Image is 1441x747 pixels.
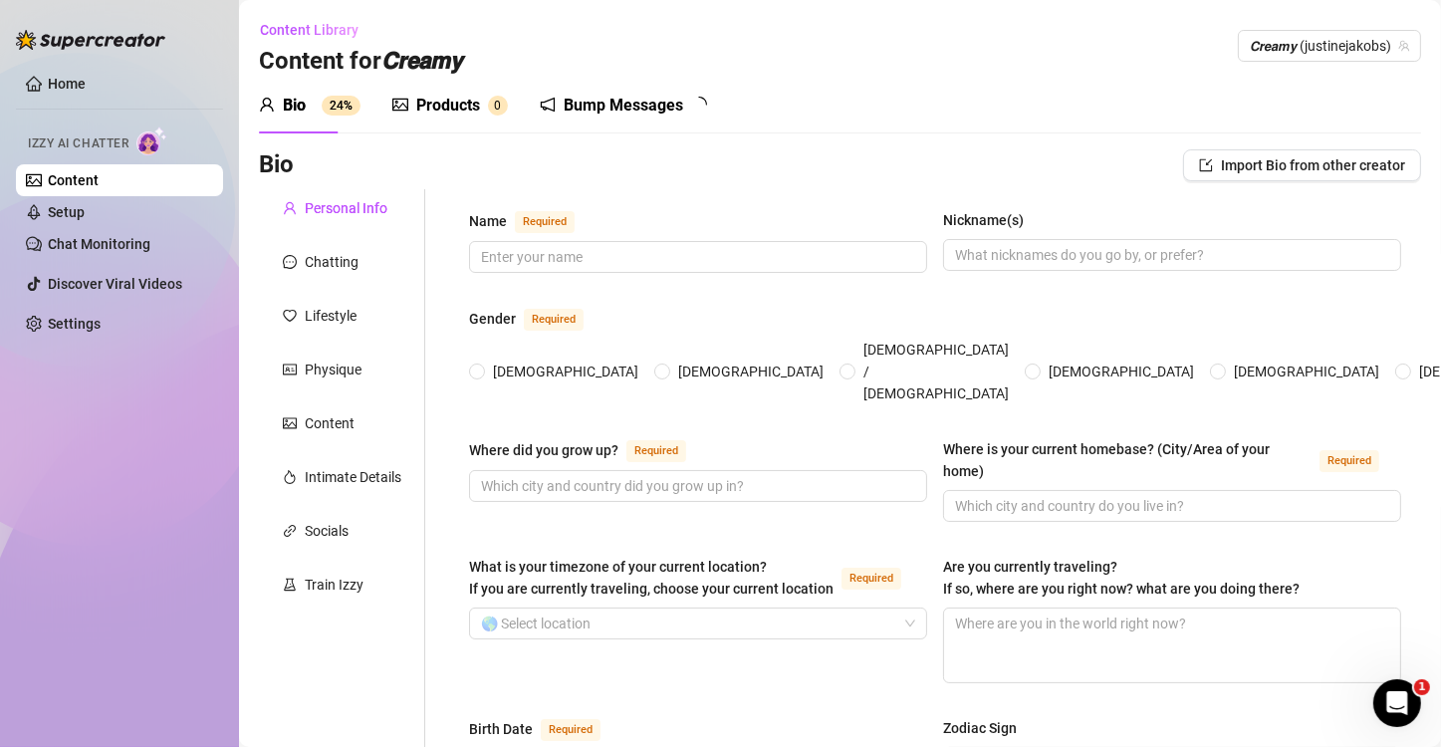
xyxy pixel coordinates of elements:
input: Name [481,246,911,268]
img: logo-BBDzfeDw.svg [16,30,165,50]
span: picture [392,97,408,113]
span: 1 [1414,679,1430,695]
span: Izzy AI Chatter [28,134,128,153]
span: Import Bio from other creator [1221,157,1405,173]
div: Intimate Details [305,466,401,488]
span: Are you currently traveling? If so, where are you right now? what are you doing there? [943,559,1300,597]
div: Name [469,210,507,232]
button: Content Library [259,14,374,46]
sup: 24% [322,96,360,116]
span: 𝘾𝙧𝙚𝙖𝙢𝙮 (justinejakobs) [1250,31,1409,61]
span: [DEMOGRAPHIC_DATA] [1226,361,1387,382]
sup: 0 [488,96,508,116]
span: [DEMOGRAPHIC_DATA] [670,361,832,382]
div: Content [305,412,355,434]
span: Content Library [260,22,359,38]
div: Bio [283,94,306,118]
div: Where is your current homebase? (City/Area of your home) [943,438,1312,482]
div: Products [416,94,480,118]
div: Gender [469,308,516,330]
div: Nickname(s) [943,209,1024,231]
div: Where did you grow up? [469,439,618,461]
span: notification [540,97,556,113]
a: Chat Monitoring [48,236,150,252]
span: user [259,97,275,113]
div: Socials [305,520,349,542]
div: Lifestyle [305,305,357,327]
label: Birth Date [469,717,622,741]
span: What is your timezone of your current location? If you are currently traveling, choose your curre... [469,559,834,597]
input: Where is your current homebase? (City/Area of your home) [955,495,1385,517]
iframe: Intercom live chat [1373,679,1421,727]
div: Personal Info [305,197,387,219]
span: idcard [283,363,297,376]
button: Import Bio from other creator [1183,149,1421,181]
a: Setup [48,204,85,220]
label: Zodiac Sign [943,717,1031,739]
label: Gender [469,307,605,331]
span: heart [283,309,297,323]
span: Required [515,211,575,233]
a: Discover Viral Videos [48,276,182,292]
span: team [1398,40,1410,52]
span: Required [1320,450,1379,472]
div: Bump Messages [564,94,683,118]
span: experiment [283,578,297,592]
span: [DEMOGRAPHIC_DATA] / [DEMOGRAPHIC_DATA] [855,339,1017,404]
span: Required [524,309,584,331]
span: fire [283,470,297,484]
h3: Bio [259,149,294,181]
span: [DEMOGRAPHIC_DATA] [485,361,646,382]
label: Nickname(s) [943,209,1038,231]
div: Zodiac Sign [943,717,1017,739]
input: Where did you grow up? [481,475,911,497]
span: Required [626,440,686,462]
label: Where did you grow up? [469,438,708,462]
img: AI Chatter [136,126,167,155]
a: Content [48,172,99,188]
input: Nickname(s) [955,244,1385,266]
span: Required [841,568,901,590]
a: Home [48,76,86,92]
div: Train Izzy [305,574,363,596]
h3: Content for 𝘾𝙧𝙚𝙖𝙢𝙮 [259,46,462,78]
span: user [283,201,297,215]
span: picture [283,416,297,430]
span: message [283,255,297,269]
div: Physique [305,359,361,380]
label: Name [469,209,597,233]
div: Birth Date [469,718,533,740]
span: link [283,524,297,538]
div: Chatting [305,251,359,273]
a: Settings [48,316,101,332]
span: import [1199,158,1213,172]
span: Required [541,719,600,741]
label: Where is your current homebase? (City/Area of your home) [943,438,1401,482]
span: [DEMOGRAPHIC_DATA] [1041,361,1202,382]
span: loading [691,97,707,113]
